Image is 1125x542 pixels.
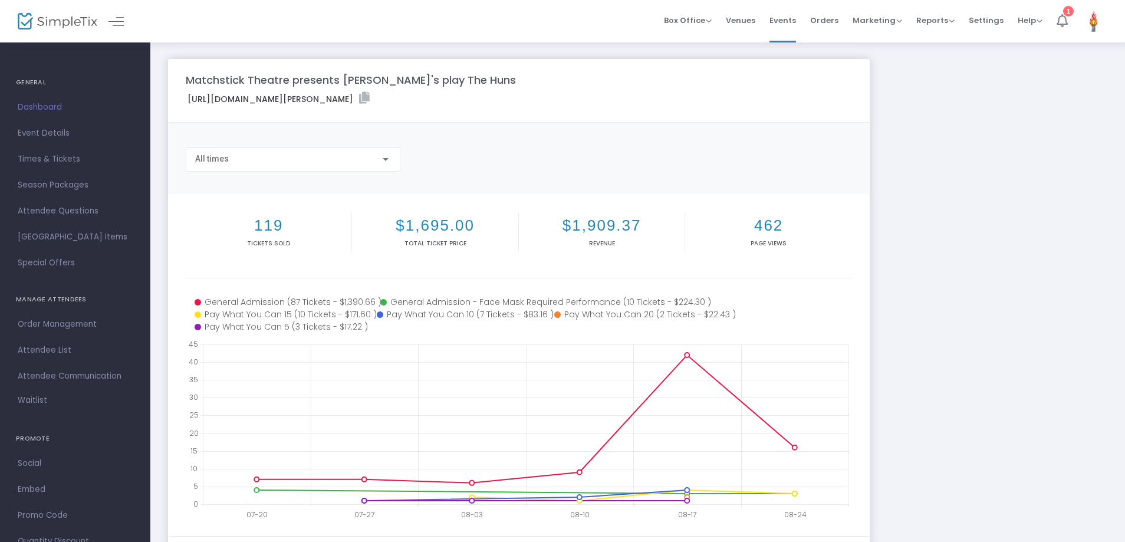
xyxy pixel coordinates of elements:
[189,375,198,385] text: 35
[916,15,955,26] span: Reports
[18,178,133,193] span: Season Packages
[186,72,516,88] m-panel-title: Matchstick Theatre presents [PERSON_NAME]'s play The Huns
[687,239,849,248] p: Page Views
[18,482,133,497] span: Embed
[193,499,198,509] text: 0
[18,317,133,332] span: Order Management
[188,239,349,248] p: Tickets sold
[726,5,755,35] span: Venues
[18,395,47,406] span: Waitlist
[810,5,838,35] span: Orders
[190,463,198,473] text: 10
[969,5,1004,35] span: Settings
[18,255,133,271] span: Special Offers
[190,445,198,455] text: 15
[189,428,199,438] text: 20
[354,239,515,248] p: Total Ticket Price
[461,510,483,520] text: 08-03
[784,510,807,520] text: 08-24
[189,392,198,402] text: 30
[18,343,133,358] span: Attendee List
[18,229,133,245] span: [GEOGRAPHIC_DATA] Items
[18,369,133,384] span: Attendee Communication
[687,216,849,235] h2: 462
[1018,15,1042,26] span: Help
[189,410,199,420] text: 25
[853,15,902,26] span: Marketing
[354,510,374,520] text: 07-27
[246,510,268,520] text: 07-20
[18,152,133,167] span: Times & Tickets
[18,508,133,523] span: Promo Code
[187,92,370,106] label: [URL][DOMAIN_NAME][PERSON_NAME]
[570,510,590,520] text: 08-10
[193,481,198,491] text: 5
[189,339,198,349] text: 45
[18,203,133,219] span: Attendee Questions
[1063,6,1074,17] div: 1
[188,216,349,235] h2: 119
[678,510,696,520] text: 08-17
[521,216,682,235] h2: $1,909.37
[189,357,198,367] text: 40
[16,427,134,451] h4: PROMOTE
[195,154,229,163] span: All times
[18,456,133,471] span: Social
[769,5,796,35] span: Events
[664,15,712,26] span: Box Office
[16,288,134,311] h4: MANAGE ATTENDEES
[521,239,682,248] p: Revenue
[16,71,134,94] h4: GENERAL
[354,216,515,235] h2: $1,695.00
[18,100,133,115] span: Dashboard
[18,126,133,141] span: Event Details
